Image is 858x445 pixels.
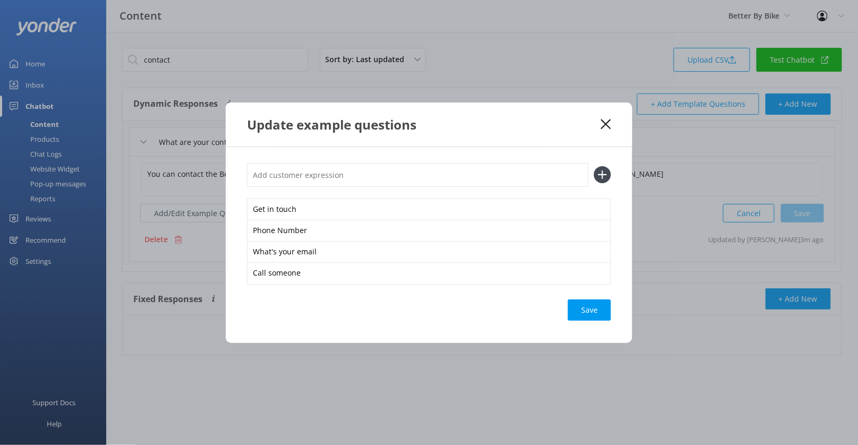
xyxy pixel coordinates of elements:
[247,116,601,133] div: Update example questions
[247,199,611,221] div: Get in touch
[247,163,589,187] input: Add customer expression
[601,119,611,130] button: Close
[247,220,611,242] div: Phone Number
[247,262,611,285] div: Call someone
[247,241,611,263] div: What's your email
[568,299,611,321] button: Save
